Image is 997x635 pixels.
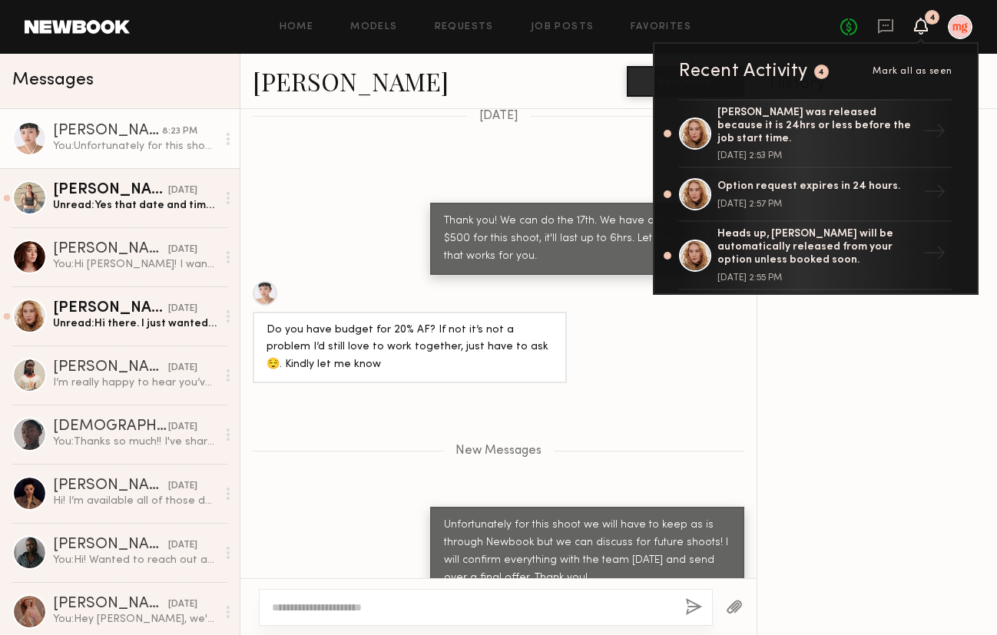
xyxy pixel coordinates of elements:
button: Book model [627,66,744,97]
div: You: Hi! Wanted to reach out and see if you're available the week of [DATE] - [DATE] [53,553,217,567]
div: [PERSON_NAME] [53,183,168,198]
div: [DATE] [168,302,197,316]
span: [DATE] [479,110,518,123]
div: → [917,236,952,276]
div: Do you have budget for 20% AF? If not it’s not a problem I’d still love to work together, just ha... [267,322,553,375]
a: [PERSON_NAME] [253,64,449,98]
div: [DATE] [168,184,197,198]
a: Option request expires in 24 hours.[DATE] 2:57 PM→ [679,168,952,222]
div: You: Hey [PERSON_NAME], we're good to go for [DATE]. Bring a coat! 😅 [53,612,217,627]
div: [PERSON_NAME] [53,360,168,375]
div: You: Unfortunately for this shoot we will have to keep as is through Newbook but we can discuss f... [53,139,217,154]
div: Option request expires in 24 hours. [717,180,917,193]
div: Unfortunately for this shoot we will have to keep as is through Newbook but we can discuss for fu... [444,517,730,587]
div: You: Thanks so much!! I've shared with the team 🩷 [53,435,217,449]
a: Job Posts [531,22,595,32]
div: 4 [818,68,825,77]
a: Favorites [631,22,691,32]
a: [PERSON_NAME] was released because it is 24hrs or less before the job start time.[DATE] 2:53 PM→ [679,99,952,168]
div: I’m really happy to hear you’ve worked with Dreamland before! 😊 Thanks again for considering me f... [53,375,217,390]
div: Hi! I’m available all of those dates <3 [53,494,217,508]
span: New Messages [455,445,542,458]
div: 8:23 PM [162,124,197,139]
div: [PERSON_NAME] was released because it is 24hrs or less before the job start time. [717,107,917,145]
span: Mark all as seen [873,67,952,76]
a: Home [280,22,314,32]
div: [PERSON_NAME] [53,242,168,257]
div: [DEMOGRAPHIC_DATA] I. [53,419,168,435]
div: [PERSON_NAME] [53,301,168,316]
a: Models [350,22,397,32]
span: Messages [12,71,94,89]
div: [DATE] 2:57 PM [717,200,917,209]
div: You: Hi [PERSON_NAME]! I wanted to reach out and see if you have any plans to be in the [GEOGRAPH... [53,257,217,272]
div: [DATE] 2:55 PM [717,273,917,283]
div: [DATE] [168,243,197,257]
div: [DATE] [168,597,197,612]
div: Heads up, [PERSON_NAME] will be automatically released from your option unless booked soon. [717,228,917,266]
div: [DATE] [168,420,197,435]
div: Recent Activity [679,62,808,81]
div: [DATE] [168,479,197,494]
div: → [917,174,952,214]
div: [DATE] 2:53 PM [717,151,917,160]
div: Unread: Yes that date and time works! [53,198,217,213]
div: [PERSON_NAME] [53,597,168,612]
a: Heads up, [PERSON_NAME] will be automatically released from your option unless booked soon.[DATE]... [679,222,952,289]
div: [PERSON_NAME] [53,124,162,139]
a: Book model [627,74,744,87]
a: Requests [435,22,494,32]
div: [DATE] [168,538,197,553]
div: [DATE] [168,361,197,375]
div: Thank you! We can do the 17th. We have a budget of $500 for this shoot, it'll last up to 6hrs. Le... [444,213,730,266]
div: [PERSON_NAME] [53,537,168,553]
div: → [917,114,952,154]
div: Unread: Hi there. I just wanted to follow up regarding the shoot you mentioned booking me for and... [53,316,217,331]
div: 4 [929,14,936,22]
div: [PERSON_NAME] [53,478,168,494]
